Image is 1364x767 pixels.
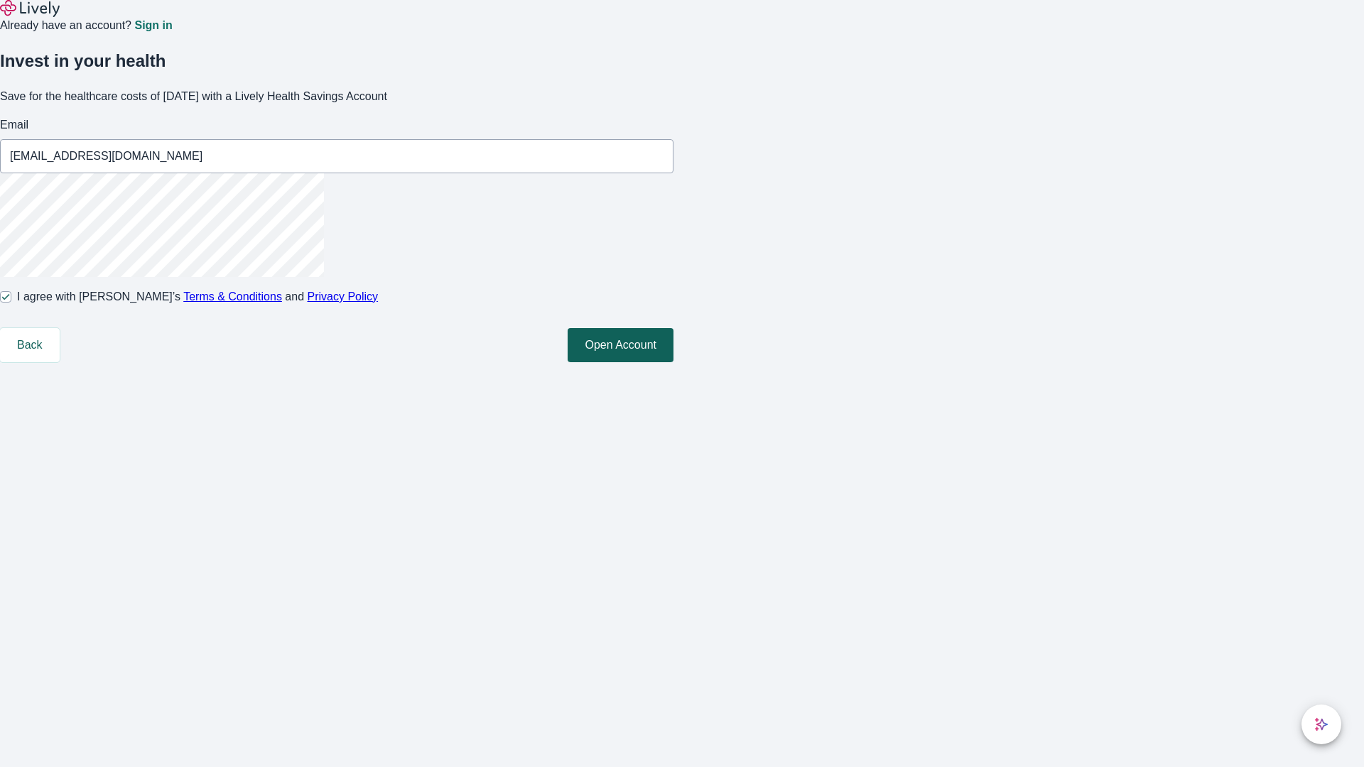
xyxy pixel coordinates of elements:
a: Sign in [134,20,172,31]
span: I agree with [PERSON_NAME]’s and [17,288,378,305]
button: chat [1301,705,1341,744]
a: Terms & Conditions [183,290,282,303]
a: Privacy Policy [308,290,379,303]
svg: Lively AI Assistant [1314,717,1328,731]
button: Open Account [568,328,673,362]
